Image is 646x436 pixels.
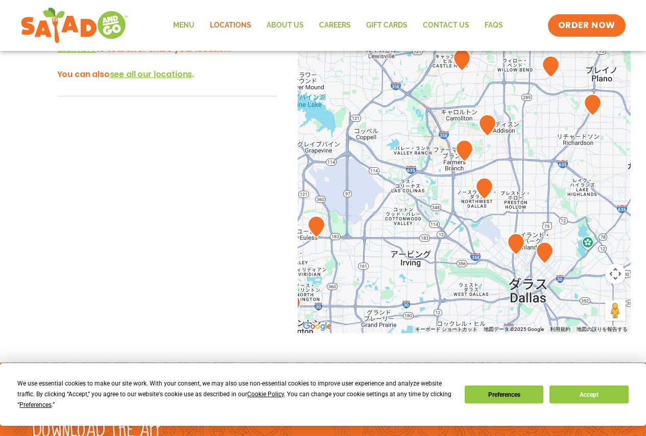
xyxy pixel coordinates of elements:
a: Google マップでこの地域を開きます（新しいウィンドウが開きます） [300,320,334,333]
button: Preferences [465,386,543,403]
a: Contact Us [415,14,477,37]
button: Accept [549,386,628,403]
nav: Menu [165,14,511,37]
span: 地図データ ©2025 Google [484,326,544,332]
img: Google [300,320,334,333]
span: Preferences [19,401,52,408]
a: Locations [202,14,259,37]
span: see all our locations [110,68,193,80]
img: new-SAG-logo-768×292 [20,5,128,46]
a: ORDER NOW [548,14,626,37]
button: 地図上にペグマンをドロップして、ストリートビューを開きます [605,300,626,321]
a: GIFT CARDS [358,14,415,37]
a: About Us [259,14,312,37]
a: FAQs [477,14,511,37]
div: We use essential cookies to make our site work. With your consent, we may also use non-essential ... [17,378,452,411]
a: 地図の誤りを報告する [577,326,628,332]
button: 地図のカメラ コントロール [605,264,626,284]
span: ORDER NOW [558,19,615,32]
span: Cookie Policy [247,391,284,398]
button: キーボード ショートカット [415,326,477,333]
a: Menu [165,14,202,37]
a: Careers [312,14,358,37]
a: 利用規約（新しいタブで開きます） [550,326,570,332]
h3: Hey there! We'd love to show you what's nearby - to search or share your location. You can also . [57,30,277,81]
